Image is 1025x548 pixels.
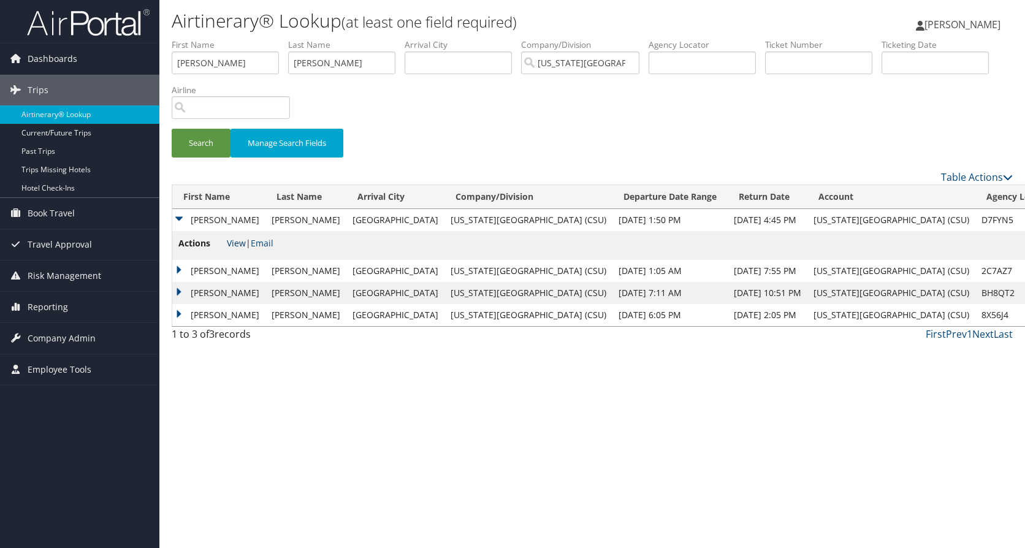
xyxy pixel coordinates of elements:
[807,185,975,209] th: Account: activate to sort column ascending
[172,327,368,348] div: 1 to 3 of records
[265,260,346,282] td: [PERSON_NAME]
[882,39,998,51] label: Ticketing Date
[227,237,273,249] span: |
[916,6,1013,43] a: [PERSON_NAME]
[28,261,101,291] span: Risk Management
[612,260,728,282] td: [DATE] 1:05 AM
[807,260,975,282] td: [US_STATE][GEOGRAPHIC_DATA] (CSU)
[172,129,231,158] button: Search
[172,304,265,326] td: [PERSON_NAME]
[728,260,807,282] td: [DATE] 7:55 PM
[346,209,444,231] td: [GEOGRAPHIC_DATA]
[265,282,346,304] td: [PERSON_NAME]
[444,185,612,209] th: Company/Division
[172,185,265,209] th: First Name: activate to sort column ascending
[265,304,346,326] td: [PERSON_NAME]
[288,39,405,51] label: Last Name
[612,282,728,304] td: [DATE] 7:11 AM
[444,260,612,282] td: [US_STATE][GEOGRAPHIC_DATA] (CSU)
[807,304,975,326] td: [US_STATE][GEOGRAPHIC_DATA] (CSU)
[251,237,273,249] a: Email
[405,39,521,51] label: Arrival City
[994,327,1013,341] a: Last
[346,304,444,326] td: [GEOGRAPHIC_DATA]
[28,44,77,74] span: Dashboards
[924,18,1000,31] span: [PERSON_NAME]
[728,282,807,304] td: [DATE] 10:51 PM
[941,170,1013,184] a: Table Actions
[972,327,994,341] a: Next
[612,304,728,326] td: [DATE] 6:05 PM
[172,260,265,282] td: [PERSON_NAME]
[28,75,48,105] span: Trips
[28,354,91,385] span: Employee Tools
[178,237,224,250] span: Actions
[172,39,288,51] label: First Name
[227,237,246,249] a: View
[926,327,946,341] a: First
[612,185,728,209] th: Departure Date Range: activate to sort column ascending
[28,198,75,229] span: Book Travel
[28,229,92,260] span: Travel Approval
[728,304,807,326] td: [DATE] 2:05 PM
[765,39,882,51] label: Ticket Number
[172,282,265,304] td: [PERSON_NAME]
[28,292,68,322] span: Reporting
[346,282,444,304] td: [GEOGRAPHIC_DATA]
[346,260,444,282] td: [GEOGRAPHIC_DATA]
[265,185,346,209] th: Last Name: activate to sort column ascending
[172,8,733,34] h1: Airtinerary® Lookup
[27,8,150,37] img: airportal-logo.png
[521,39,649,51] label: Company/Division
[728,209,807,231] td: [DATE] 4:45 PM
[265,209,346,231] td: [PERSON_NAME]
[231,129,343,158] button: Manage Search Fields
[444,282,612,304] td: [US_STATE][GEOGRAPHIC_DATA] (CSU)
[444,209,612,231] td: [US_STATE][GEOGRAPHIC_DATA] (CSU)
[728,185,807,209] th: Return Date: activate to sort column ascending
[209,327,215,341] span: 3
[28,323,96,354] span: Company Admin
[172,209,265,231] td: [PERSON_NAME]
[444,304,612,326] td: [US_STATE][GEOGRAPHIC_DATA] (CSU)
[172,84,299,96] label: Airline
[807,209,975,231] td: [US_STATE][GEOGRAPHIC_DATA] (CSU)
[346,185,444,209] th: Arrival City: activate to sort column ascending
[649,39,765,51] label: Agency Locator
[341,12,517,32] small: (at least one field required)
[967,327,972,341] a: 1
[807,282,975,304] td: [US_STATE][GEOGRAPHIC_DATA] (CSU)
[946,327,967,341] a: Prev
[612,209,728,231] td: [DATE] 1:50 PM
